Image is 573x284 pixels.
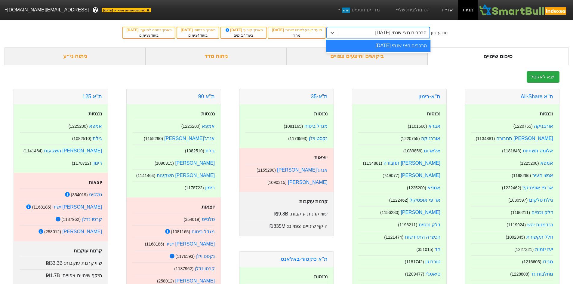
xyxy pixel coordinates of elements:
[427,47,568,65] div: סיכום שינויים
[512,173,531,178] small: ( 1198266 )
[535,247,553,252] a: יעז יזמות
[257,168,276,173] small: ( 1155290 )
[205,148,215,153] a: גילת
[202,204,215,209] strong: יוצאות
[82,217,102,222] a: קרסו נדלן
[89,192,102,197] a: טלסיס
[476,136,495,141] small: ( 1134881 )
[272,28,285,32] span: [DATE]
[20,257,102,267] div: שווי קרנות עוקבות :
[102,8,151,12] span: לפי נתוני סוף יום מתאריך [DATE]
[136,173,156,178] small: ( 1141464 )
[146,47,287,65] div: ניתוח מדד
[363,161,382,166] small: ( 1134881 )
[274,211,288,216] span: ₪9.8B
[71,192,88,197] small: ( 354019 )
[157,173,215,178] a: [PERSON_NAME] השקעות
[146,33,150,38] span: 38
[392,4,432,16] a: הסימולציות שלי
[144,136,163,141] small: ( 1155290 )
[202,217,215,222] a: טלסיס
[126,27,172,33] div: תאריך כניסה לתוקף :
[408,124,427,129] small: ( 1101666 )
[309,136,328,141] a: נקסט ויז'ן
[72,136,91,141] small: ( 1082510 )
[202,124,215,129] a: אמפא
[384,235,403,240] small: ( 1121474 )
[46,273,60,278] span: ₪1.7B
[267,180,287,185] small: ( 1090315 )
[241,33,245,38] span: 17
[514,247,534,252] small: ( 1227321 )
[314,111,328,116] strong: נכנסות
[185,148,204,153] small: ( 1082510 )
[405,259,424,264] small: ( 1181742 )
[425,259,440,264] a: טורבוג'ן
[185,185,204,190] small: ( 1178722 )
[281,256,328,262] a: ת''א סקטור-באלאנס
[428,124,440,129] a: אברא
[196,33,199,38] span: 24
[288,180,328,185] a: [PERSON_NAME]
[88,111,102,116] strong: נכנסות
[431,30,448,36] div: סוג עדכון
[326,40,430,52] div: הרכבים חצי שנתי [DATE]
[157,279,174,283] small: ( 258012 )
[418,93,440,99] a: ת''א-רימון
[69,124,88,129] small: ( 1225200 )
[507,222,526,227] small: ( 1119924 )
[224,33,263,38] div: בעוד ימים
[401,210,440,215] a: [PERSON_NAME]
[375,29,427,36] div: הרכבים חצי שנתי [DATE]
[334,4,382,16] a: מדדים נוספיםחדש
[543,259,553,264] a: מגידו
[527,71,559,83] button: ייצא לאקסל
[523,148,553,153] a: אלומה תשתיות
[284,124,303,129] small: ( 1081165 )
[175,160,215,166] a: [PERSON_NAME]
[180,33,216,38] div: בעוד ימים
[314,155,328,160] strong: יוצאות
[224,27,263,33] div: תאריך קובע :
[342,8,350,13] span: חדש
[171,229,190,234] small: ( 1081165 )
[526,234,553,240] a: חלל תקשורת
[508,198,528,203] small: ( 1080597 )
[506,235,525,240] small: ( 1092345 )
[540,111,553,116] strong: נכנסות
[126,33,172,38] div: בעוד ימים
[421,136,440,141] a: אורבניקה
[288,136,307,141] small: ( 1176593 )
[61,217,81,222] small: ( 1187962 )
[175,254,195,259] small: ( 1176593 )
[398,222,417,227] small: ( 1196211 )
[44,229,61,234] small: ( 258012 )
[426,271,440,276] a: טיאסג'י
[183,217,200,222] small: ( 354019 )
[529,197,553,203] a: גילת טלקום
[383,173,399,178] small: ( 749077 )
[271,27,322,33] div: מועד קובע לאחוז ציבור :
[72,161,91,166] small: ( 1178722 )
[405,234,440,240] a: הכשרה התחדשות
[94,6,97,14] span: ?
[89,180,102,185] strong: יוצאות
[196,254,215,259] a: נקסט ויז'ן
[165,241,215,246] a: [PERSON_NAME] ישיר
[44,148,102,153] a: [PERSON_NAME] השקעות
[46,261,63,266] span: ₪33.3B
[192,229,215,234] a: מגדל ביטוח
[513,124,533,129] small: ( 1220755 )
[127,28,140,32] span: [DATE]
[82,93,102,99] a: ת''א 125
[175,278,215,283] a: [PERSON_NAME]
[532,173,553,178] a: אנשי העיר
[155,161,174,166] small: ( 1090315 )
[314,274,328,279] strong: נכנסות
[277,167,328,173] a: אנרג'[PERSON_NAME]
[205,185,215,190] a: רימון
[522,259,541,264] small: ( 1216605 )
[93,136,102,141] a: גילת
[531,271,553,276] a: מחלבות גד
[522,185,553,190] a: אר פי אופטיקל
